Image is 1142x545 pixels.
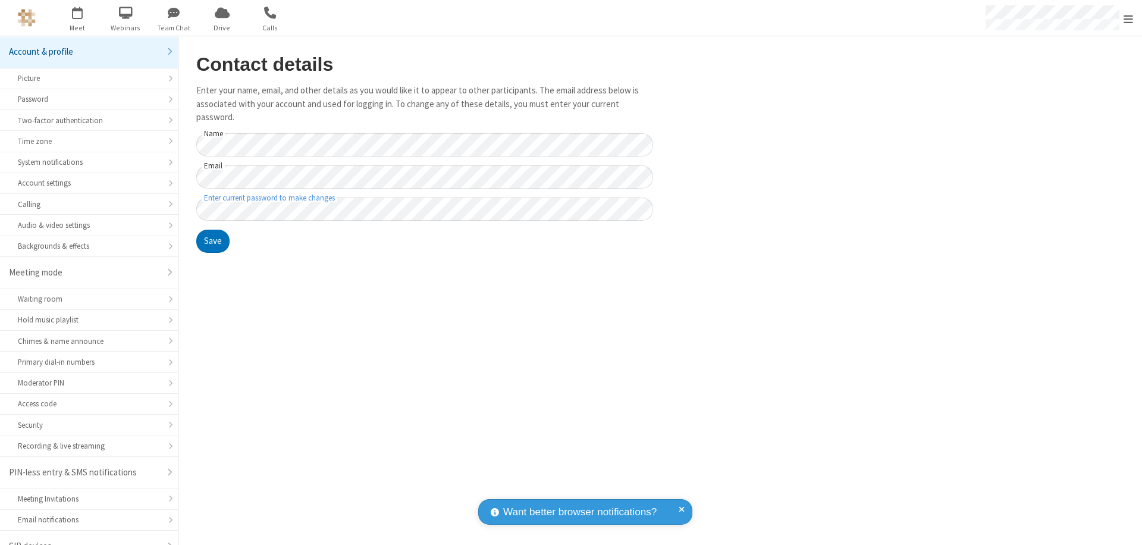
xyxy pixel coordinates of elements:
button: Save [196,230,230,253]
div: Primary dial-in numbers [18,356,160,368]
span: Drive [200,23,244,33]
div: Waiting room [18,293,160,305]
div: Security [18,419,160,431]
span: Calls [248,23,293,33]
div: Audio & video settings [18,220,160,231]
div: Email notifications [18,514,160,525]
span: Team Chat [152,23,196,33]
div: PIN-less entry & SMS notifications [9,466,160,480]
div: Account settings [18,177,160,189]
div: Meeting mode [9,266,160,280]
div: Calling [18,199,160,210]
span: Webinars [103,23,148,33]
div: Backgrounds & effects [18,240,160,252]
iframe: Chat [1112,514,1133,537]
img: QA Selenium DO NOT DELETE OR CHANGE [18,9,36,27]
p: Enter your name, email, and other details as you would like it to appear to other participants. T... [196,84,653,124]
div: Hold music playlist [18,314,160,325]
h2: Contact details [196,54,653,75]
span: Meet [55,23,100,33]
div: Moderator PIN [18,377,160,389]
input: Enter current password to make changes [196,198,653,221]
input: Name [196,133,653,156]
div: Account & profile [9,45,160,59]
div: Recording & live streaming [18,440,160,452]
div: Access code [18,398,160,409]
div: System notifications [18,156,160,168]
span: Want better browser notifications? [503,505,657,520]
div: Two-factor authentication [18,115,160,126]
div: Password [18,93,160,105]
div: Chimes & name announce [18,336,160,347]
div: Time zone [18,136,160,147]
div: Meeting Invitations [18,493,160,505]
div: Picture [18,73,160,84]
input: Email [196,165,653,189]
